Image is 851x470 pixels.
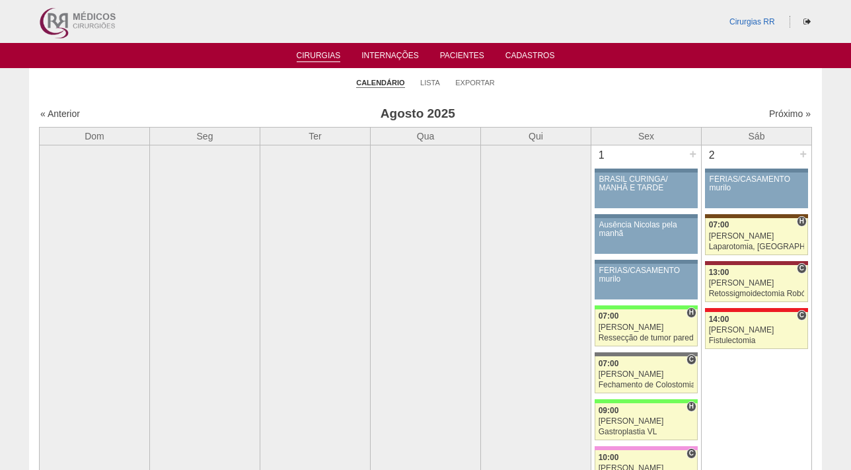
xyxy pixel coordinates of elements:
[595,305,698,309] div: Key: Brasil
[599,266,694,284] div: FÉRIAS/CASAMENTO murilo
[40,127,150,145] th: Dom
[686,354,696,365] span: Consultório
[687,145,698,163] div: +
[599,334,694,342] div: Ressecção de tumor parede abdominal pélvica
[595,399,698,403] div: Key: Brasil
[260,127,371,145] th: Ter
[709,279,805,288] div: [PERSON_NAME]
[599,417,694,426] div: [PERSON_NAME]
[297,51,341,62] a: Cirurgias
[705,169,808,173] div: Key: Aviso
[481,127,591,145] th: Qui
[595,260,698,264] div: Key: Aviso
[709,268,729,277] span: 13:00
[595,169,698,173] div: Key: Aviso
[150,127,260,145] th: Seg
[595,173,698,208] a: BRASIL CURINGA/ MANHÃ E TARDE
[702,127,812,145] th: Sáb
[797,310,807,321] span: Consultório
[709,243,805,251] div: Laparotomia, [GEOGRAPHIC_DATA], Drenagem, Bridas
[361,51,419,64] a: Internações
[599,370,694,379] div: [PERSON_NAME]
[440,51,484,64] a: Pacientes
[705,218,808,255] a: H 07:00 [PERSON_NAME] Laparotomia, [GEOGRAPHIC_DATA], Drenagem, Bridas
[599,311,619,321] span: 07:00
[595,309,698,346] a: H 07:00 [PERSON_NAME] Ressecção de tumor parede abdominal pélvica
[420,78,440,87] a: Lista
[797,216,807,227] span: Hospital
[599,359,619,368] span: 07:00
[599,381,694,389] div: Fechamento de Colostomia ou Enterostomia
[709,315,729,324] span: 14:00
[686,307,696,318] span: Hospital
[599,453,619,462] span: 10:00
[709,290,805,298] div: Retossigmoidectomia Robótica
[686,448,696,459] span: Consultório
[702,145,722,165] div: 2
[803,18,811,26] i: Sair
[371,127,481,145] th: Qua
[595,218,698,254] a: Ausência Nicolas pela manhã
[710,175,804,192] div: FÉRIAS/CASAMENTO murilo
[599,323,694,332] div: [PERSON_NAME]
[225,104,610,124] h3: Agosto 2025
[599,175,694,192] div: BRASIL CURINGA/ MANHÃ E TARDE
[705,173,808,208] a: FÉRIAS/CASAMENTO murilo
[705,261,808,265] div: Key: Sírio Libanês
[595,264,698,299] a: FÉRIAS/CASAMENTO murilo
[705,312,808,349] a: C 14:00 [PERSON_NAME] Fistulectomia
[591,145,612,165] div: 1
[709,220,729,229] span: 07:00
[595,403,698,440] a: H 09:00 [PERSON_NAME] Gastroplastia VL
[505,51,555,64] a: Cadastros
[709,336,805,345] div: Fistulectomia
[709,326,805,334] div: [PERSON_NAME]
[769,108,811,119] a: Próximo »
[709,232,805,241] div: [PERSON_NAME]
[686,401,696,412] span: Hospital
[356,78,404,88] a: Calendário
[595,352,698,356] div: Key: Santa Catarina
[599,428,694,436] div: Gastroplastia VL
[599,221,694,238] div: Ausência Nicolas pela manhã
[797,145,809,163] div: +
[591,127,702,145] th: Sex
[599,406,619,415] span: 09:00
[595,214,698,218] div: Key: Aviso
[455,78,495,87] a: Exportar
[40,108,80,119] a: « Anterior
[729,17,775,26] a: Cirurgias RR
[797,263,807,274] span: Consultório
[595,446,698,450] div: Key: Albert Einstein
[595,356,698,393] a: C 07:00 [PERSON_NAME] Fechamento de Colostomia ou Enterostomia
[705,308,808,312] div: Key: Assunção
[705,214,808,218] div: Key: Santa Joana
[705,265,808,302] a: C 13:00 [PERSON_NAME] Retossigmoidectomia Robótica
